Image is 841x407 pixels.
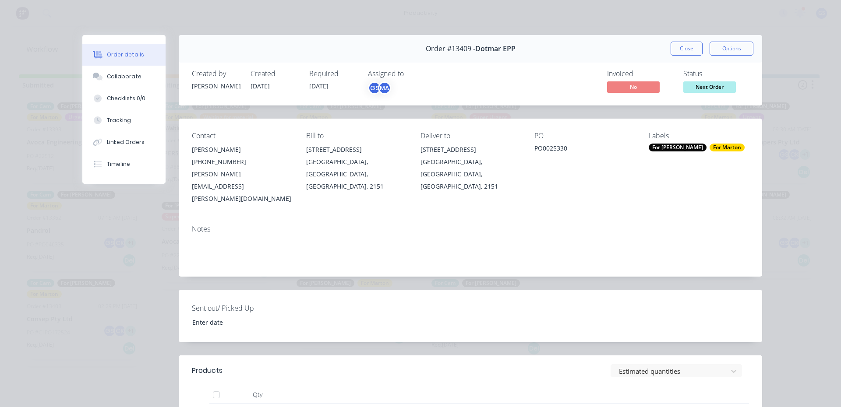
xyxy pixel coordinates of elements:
div: Invoiced [607,70,673,78]
label: Sent out/ Picked Up [192,303,301,313]
div: Labels [649,132,749,140]
button: GSMA [368,81,391,95]
button: Checklists 0/0 [82,88,166,109]
button: Options [710,42,753,56]
button: Collaborate [82,66,166,88]
button: Timeline [82,153,166,175]
div: PO0025330 [534,144,635,156]
div: Qty [231,386,284,403]
div: [GEOGRAPHIC_DATA], [GEOGRAPHIC_DATA], [GEOGRAPHIC_DATA], 2151 [420,156,521,193]
div: [PHONE_NUMBER] [192,156,292,168]
div: [STREET_ADDRESS][GEOGRAPHIC_DATA], [GEOGRAPHIC_DATA], [GEOGRAPHIC_DATA], 2151 [306,144,406,193]
span: Order #13409 - [426,45,475,53]
div: Timeline [107,160,130,168]
div: Created [251,70,299,78]
div: Assigned to [368,70,456,78]
div: Contact [192,132,292,140]
div: Order details [107,51,144,59]
div: [PERSON_NAME][PHONE_NUMBER][PERSON_NAME][EMAIL_ADDRESS][PERSON_NAME][DOMAIN_NAME] [192,144,292,205]
div: [GEOGRAPHIC_DATA], [GEOGRAPHIC_DATA], [GEOGRAPHIC_DATA], 2151 [306,156,406,193]
div: For [PERSON_NAME] [649,144,707,151]
div: Products [192,365,223,376]
input: Enter date [186,316,295,329]
div: Checklists 0/0 [107,95,145,102]
span: Next Order [683,81,736,92]
span: Dotmar EPP [475,45,516,53]
div: [PERSON_NAME][EMAIL_ADDRESS][PERSON_NAME][DOMAIN_NAME] [192,168,292,205]
div: [PERSON_NAME] [192,144,292,156]
div: [STREET_ADDRESS] [420,144,521,156]
button: Order details [82,44,166,66]
span: No [607,81,660,92]
div: For Marton [710,144,745,151]
span: [DATE] [251,82,270,90]
div: Required [309,70,357,78]
button: Next Order [683,81,736,95]
div: Status [683,70,749,78]
div: [STREET_ADDRESS][GEOGRAPHIC_DATA], [GEOGRAPHIC_DATA], [GEOGRAPHIC_DATA], 2151 [420,144,521,193]
div: MA [378,81,391,95]
div: [STREET_ADDRESS] [306,144,406,156]
div: Collaborate [107,73,141,81]
div: Notes [192,225,749,233]
div: Linked Orders [107,138,145,146]
div: Deliver to [420,132,521,140]
div: Bill to [306,132,406,140]
button: Linked Orders [82,131,166,153]
div: [PERSON_NAME] [192,81,240,91]
div: Tracking [107,116,131,124]
button: Tracking [82,109,166,131]
div: PO [534,132,635,140]
div: Created by [192,70,240,78]
span: [DATE] [309,82,329,90]
div: GS [368,81,381,95]
button: Close [671,42,703,56]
